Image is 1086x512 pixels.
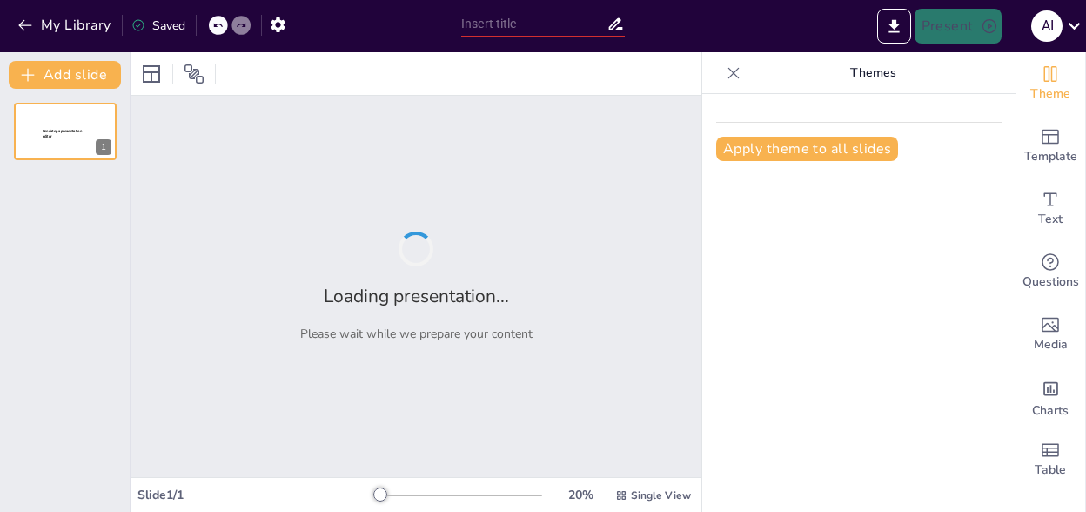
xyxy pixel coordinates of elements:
div: 1 [14,103,117,160]
input: Insert title [461,11,607,37]
div: 20 % [560,487,601,503]
div: Layout [137,60,165,88]
div: Add images, graphics, shapes or video [1016,303,1085,366]
div: Add ready made slides [1016,115,1085,178]
div: Add charts and graphs [1016,366,1085,428]
button: Export to PowerPoint [877,9,911,44]
h2: Loading presentation... [324,284,509,308]
span: Position [184,64,204,84]
button: Apply theme to all slides [716,137,898,161]
button: Add slide [9,61,121,89]
button: A I [1031,9,1063,44]
p: Please wait while we prepare your content [300,326,533,342]
span: Table [1035,461,1066,480]
p: Themes [747,52,998,94]
span: Questions [1022,273,1079,292]
div: Add a table [1016,428,1085,491]
span: Charts [1032,401,1069,421]
button: My Library [13,11,118,39]
div: Get real-time input from your audience [1016,240,1085,303]
div: Add text boxes [1016,178,1085,240]
div: Slide 1 / 1 [137,487,375,503]
span: Sendsteps presentation editor [43,129,82,138]
div: Saved [131,17,185,34]
div: A I [1031,10,1063,42]
button: Present [915,9,1002,44]
span: Theme [1030,84,1070,104]
div: 1 [96,139,111,155]
span: Text [1038,210,1063,229]
span: Template [1024,147,1077,166]
span: Single View [631,488,691,502]
div: Change the overall theme [1016,52,1085,115]
span: Media [1034,335,1068,354]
